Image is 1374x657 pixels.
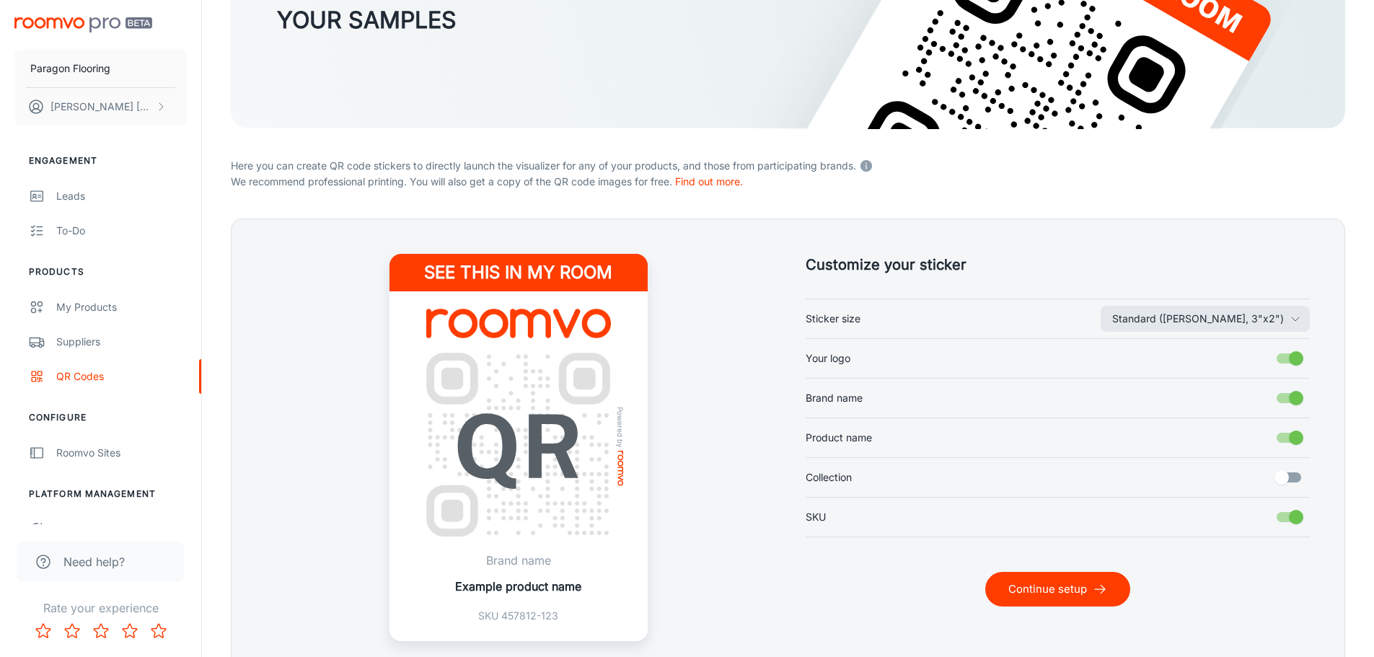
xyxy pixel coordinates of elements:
[56,369,187,384] div: QR Codes
[389,254,648,291] h4: See this in my room
[56,334,187,350] div: Suppliers
[806,390,863,406] span: Brand name
[56,223,187,239] div: To-do
[30,61,110,76] p: Paragon Flooring
[14,88,187,125] button: [PERSON_NAME] [PERSON_NAME]
[50,99,152,115] p: [PERSON_NAME] [PERSON_NAME]
[144,617,173,645] button: Rate 5 star
[455,608,581,624] p: SKU 457812-123
[14,50,187,87] button: Paragon Flooring
[115,617,144,645] button: Rate 4 star
[231,155,1345,174] p: Here you can create QR code stickers to directly launch the visualizer for any of your products, ...
[14,17,152,32] img: Roomvo PRO Beta
[63,553,125,570] span: Need help?
[12,599,190,617] p: Rate your experience
[87,617,115,645] button: Rate 3 star
[1101,306,1310,332] button: Sticker size
[56,299,187,315] div: My Products
[806,509,826,525] span: SKU
[56,521,187,537] div: User Administration
[806,469,852,485] span: Collection
[806,311,860,327] span: Sticker size
[613,407,627,448] span: Powered by
[675,175,743,188] a: Find out more.
[806,430,872,446] span: Product name
[985,572,1130,607] button: Continue setup
[29,617,58,645] button: Rate 1 star
[58,617,87,645] button: Rate 2 star
[56,188,187,204] div: Leads
[426,309,611,338] img: Paragon Flooring
[412,338,625,552] img: QR Code Example
[806,350,850,366] span: Your logo
[455,578,581,595] p: Example product name
[56,445,187,461] div: Roomvo Sites
[617,451,623,486] img: roomvo
[806,254,1311,275] h5: Customize your sticker
[455,552,581,569] p: Brand name
[231,174,1345,190] p: We recommend professional printing. You will also get a copy of the QR code images for free.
